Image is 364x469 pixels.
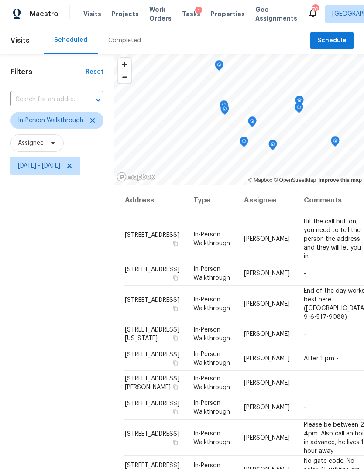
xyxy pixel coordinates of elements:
[244,301,290,307] span: [PERSON_NAME]
[172,304,179,312] button: Copy Address
[172,438,179,446] button: Copy Address
[193,351,230,366] span: In-Person Walkthrough
[304,218,361,259] span: Hit the call button, you need to tell the person the address and they will let you in.
[304,331,306,337] span: -
[317,35,347,46] span: Schedule
[118,71,131,83] button: Zoom out
[172,274,179,282] button: Copy Address
[10,68,86,76] h1: Filters
[172,383,179,391] button: Copy Address
[193,400,230,415] span: In-Person Walkthrough
[310,32,354,50] button: Schedule
[18,161,60,170] span: [DATE] - [DATE]
[186,185,237,216] th: Type
[10,93,79,106] input: Search for an address...
[248,116,257,130] div: Map marker
[54,36,87,45] div: Scheduled
[220,100,228,114] div: Map marker
[312,5,318,14] div: 703
[182,11,200,17] span: Tasks
[124,185,186,216] th: Address
[193,231,230,246] span: In-Person Walkthrough
[255,5,297,23] span: Geo Assignments
[10,31,30,50] span: Visits
[304,380,306,386] span: -
[172,334,179,342] button: Copy Address
[172,239,179,247] button: Copy Address
[244,236,290,242] span: [PERSON_NAME]
[92,94,104,106] button: Open
[304,356,338,362] span: After 1 pm -
[193,430,230,445] span: In-Person Walkthrough
[125,232,179,238] span: [STREET_ADDRESS]
[83,10,101,18] span: Visits
[193,266,230,281] span: In-Person Walkthrough
[117,172,155,182] a: Mapbox homepage
[118,58,131,71] button: Zoom in
[240,137,248,150] div: Map marker
[244,435,290,441] span: [PERSON_NAME]
[274,177,316,183] a: OpenStreetMap
[86,68,103,76] div: Reset
[244,356,290,362] span: [PERSON_NAME]
[172,408,179,416] button: Copy Address
[112,10,139,18] span: Projects
[193,376,230,390] span: In-Person Walkthrough
[295,96,304,109] div: Map marker
[125,431,179,437] span: [STREET_ADDRESS]
[244,270,290,277] span: [PERSON_NAME]
[125,401,179,407] span: [STREET_ADDRESS]
[108,36,141,45] div: Completed
[30,10,58,18] span: Maestro
[304,270,306,277] span: -
[244,380,290,386] span: [PERSON_NAME]
[331,136,340,150] div: Map marker
[172,359,179,367] button: Copy Address
[125,376,179,390] span: [STREET_ADDRESS][PERSON_NAME]
[211,10,245,18] span: Properties
[193,327,230,342] span: In-Person Walkthrough
[319,177,362,183] a: Improve this map
[18,139,44,147] span: Assignee
[18,116,83,125] span: In-Person Walkthrough
[125,352,179,358] span: [STREET_ADDRESS]
[268,140,277,153] div: Map marker
[295,103,303,116] div: Map marker
[149,5,172,23] span: Work Orders
[248,177,272,183] a: Mapbox
[237,185,297,216] th: Assignee
[125,327,179,342] span: [STREET_ADDRESS][US_STATE]
[125,297,179,303] span: [STREET_ADDRESS]
[193,296,230,311] span: In-Person Walkthrough
[244,331,290,337] span: [PERSON_NAME]
[244,404,290,411] span: [PERSON_NAME]
[195,7,202,15] div: 1
[215,60,223,74] div: Map marker
[125,267,179,273] span: [STREET_ADDRESS]
[220,104,229,118] div: Map marker
[304,404,306,411] span: -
